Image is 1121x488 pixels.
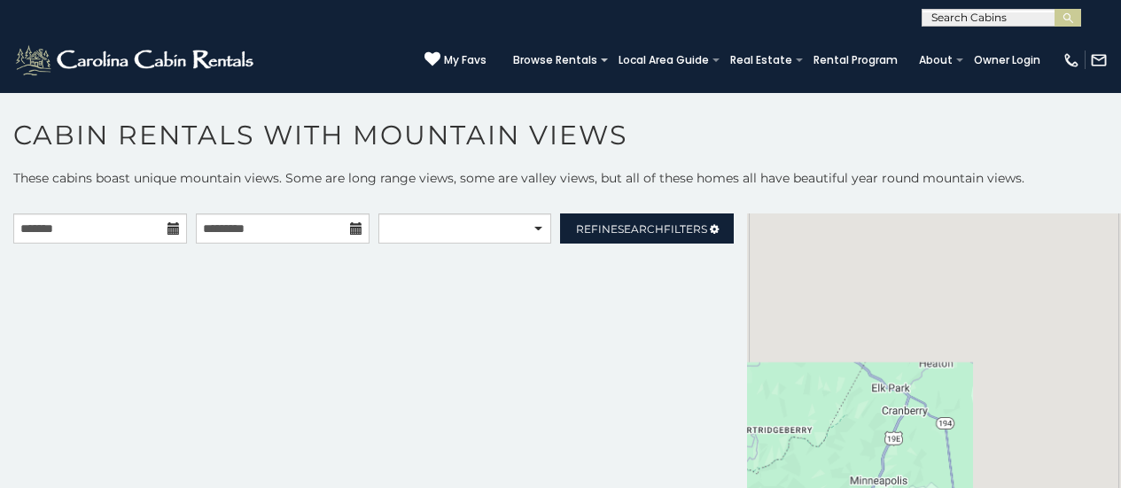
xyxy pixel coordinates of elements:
a: About [910,48,961,73]
span: My Favs [444,52,487,68]
a: RefineSearchFilters [560,213,734,244]
a: My Favs [424,51,487,69]
img: mail-regular-white.png [1090,51,1108,69]
span: Refine Filters [576,222,707,236]
a: Owner Login [965,48,1049,73]
img: White-1-2.png [13,43,259,78]
a: Browse Rentals [504,48,606,73]
a: Real Estate [721,48,801,73]
a: Local Area Guide [610,48,718,73]
a: Rental Program [805,48,907,73]
span: Search [618,222,664,236]
img: phone-regular-white.png [1063,51,1080,69]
